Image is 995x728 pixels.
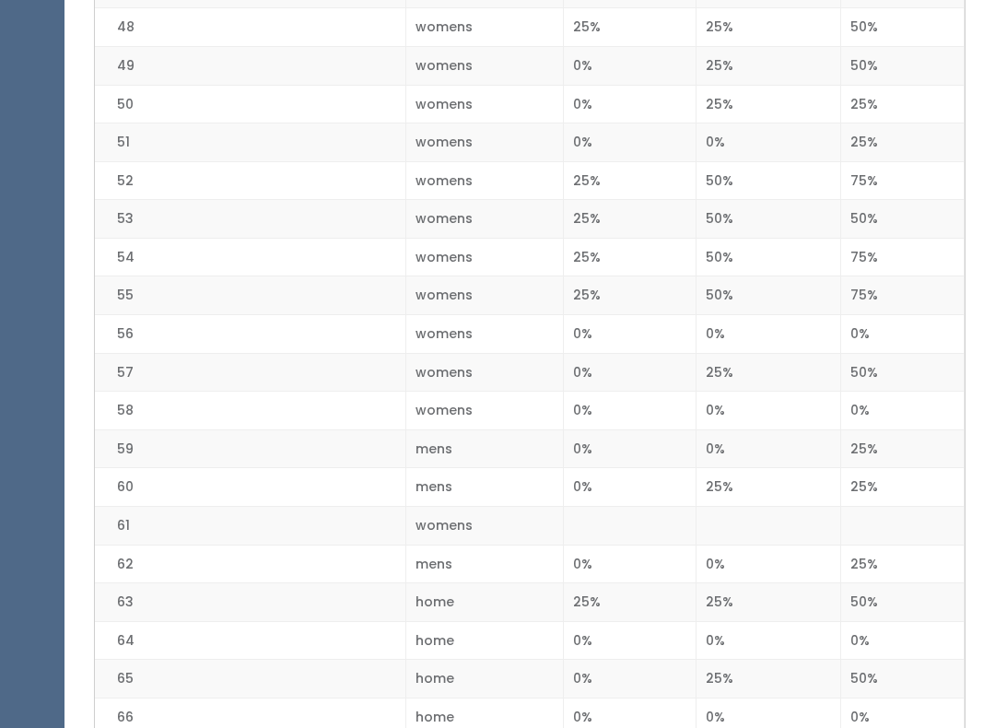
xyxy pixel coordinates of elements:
[95,584,405,623] td: 63
[696,86,841,124] td: 25%
[95,9,405,48] td: 48
[95,86,405,124] td: 50
[95,201,405,240] td: 53
[841,277,965,316] td: 75%
[841,201,965,240] td: 50%
[95,162,405,201] td: 52
[696,48,841,87] td: 25%
[95,546,405,584] td: 62
[841,430,965,469] td: 25%
[564,430,696,469] td: 0%
[564,584,696,623] td: 25%
[696,661,841,699] td: 25%
[405,86,563,124] td: womens
[405,124,563,163] td: womens
[696,201,841,240] td: 50%
[841,239,965,277] td: 75%
[95,277,405,316] td: 55
[696,430,841,469] td: 0%
[95,124,405,163] td: 51
[841,48,965,87] td: 50%
[841,584,965,623] td: 50%
[841,9,965,48] td: 50%
[405,201,563,240] td: womens
[95,430,405,469] td: 59
[95,239,405,277] td: 54
[696,469,841,508] td: 25%
[841,469,965,508] td: 25%
[405,393,563,431] td: womens
[405,316,563,355] td: womens
[564,201,696,240] td: 25%
[405,9,563,48] td: womens
[696,162,841,201] td: 50%
[841,124,965,163] td: 25%
[564,48,696,87] td: 0%
[564,661,696,699] td: 0%
[841,546,965,584] td: 25%
[405,584,563,623] td: home
[696,354,841,393] td: 25%
[405,507,563,546] td: womens
[696,277,841,316] td: 50%
[405,430,563,469] td: mens
[95,393,405,431] td: 58
[564,239,696,277] td: 25%
[564,316,696,355] td: 0%
[95,661,405,699] td: 65
[696,9,841,48] td: 25%
[841,86,965,124] td: 25%
[405,546,563,584] td: mens
[405,622,563,661] td: home
[564,393,696,431] td: 0%
[841,661,965,699] td: 50%
[405,469,563,508] td: mens
[564,277,696,316] td: 25%
[95,354,405,393] td: 57
[564,469,696,508] td: 0%
[95,469,405,508] td: 60
[564,86,696,124] td: 0%
[95,507,405,546] td: 61
[405,661,563,699] td: home
[841,354,965,393] td: 50%
[696,239,841,277] td: 50%
[405,354,563,393] td: womens
[696,622,841,661] td: 0%
[564,162,696,201] td: 25%
[95,316,405,355] td: 56
[696,546,841,584] td: 0%
[696,584,841,623] td: 25%
[841,393,965,431] td: 0%
[564,9,696,48] td: 25%
[696,124,841,163] td: 0%
[696,316,841,355] td: 0%
[696,393,841,431] td: 0%
[841,622,965,661] td: 0%
[405,48,563,87] td: womens
[95,622,405,661] td: 64
[564,622,696,661] td: 0%
[564,354,696,393] td: 0%
[405,162,563,201] td: womens
[405,277,563,316] td: womens
[405,239,563,277] td: womens
[841,316,965,355] td: 0%
[95,48,405,87] td: 49
[564,546,696,584] td: 0%
[564,124,696,163] td: 0%
[841,162,965,201] td: 75%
